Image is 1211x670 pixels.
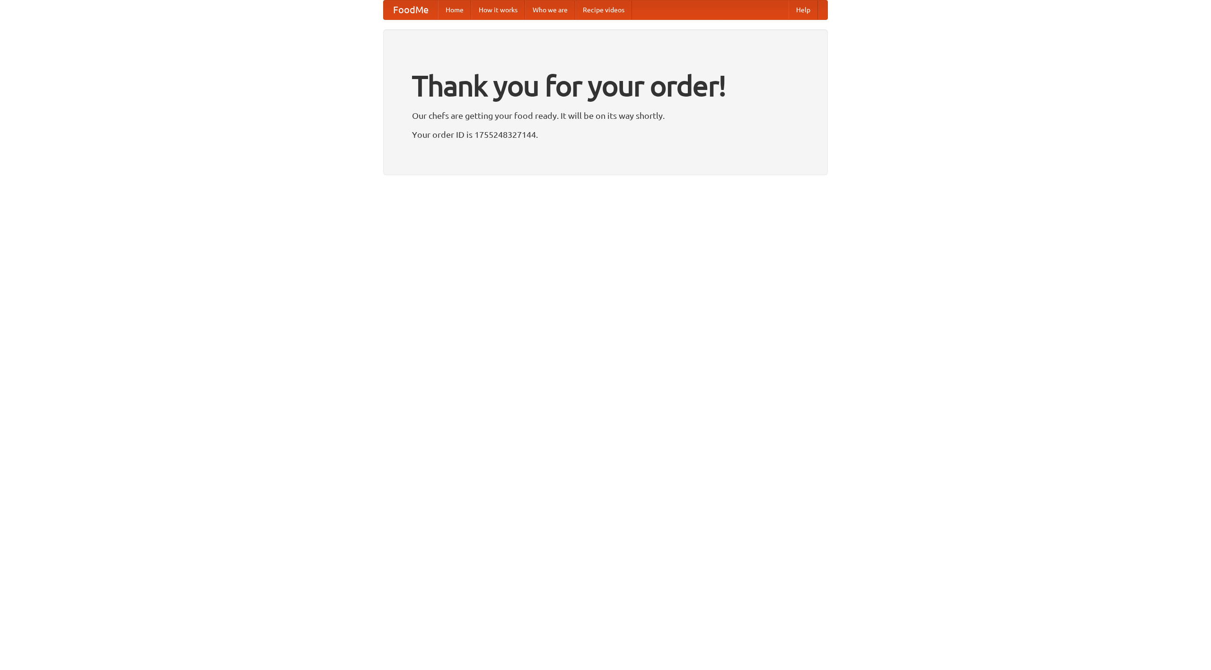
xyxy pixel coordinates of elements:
h1: Thank you for your order! [412,63,799,108]
a: FoodMe [384,0,438,19]
p: Your order ID is 1755248327144. [412,127,799,142]
a: Who we are [525,0,575,19]
a: Home [438,0,471,19]
a: How it works [471,0,525,19]
a: Recipe videos [575,0,632,19]
a: Help [789,0,818,19]
p: Our chefs are getting your food ready. It will be on its way shortly. [412,108,799,123]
